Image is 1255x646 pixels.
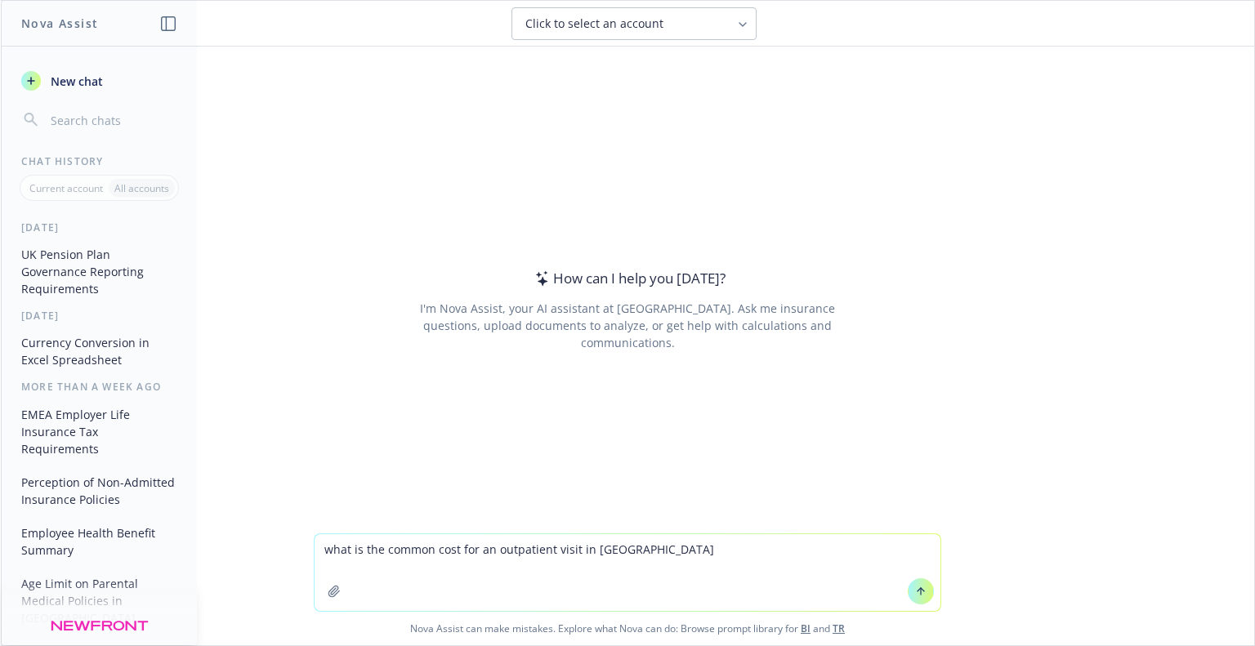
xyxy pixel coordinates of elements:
div: [DATE] [2,309,197,323]
h1: Nova Assist [21,15,98,32]
button: Currency Conversion in Excel Spreadsheet [15,329,184,373]
span: Nova Assist can make mistakes. Explore what Nova can do: Browse prompt library for and [7,612,1248,645]
p: Current account [29,181,103,195]
button: UK Pension Plan Governance Reporting Requirements [15,241,184,302]
span: Click to select an account [525,16,663,32]
textarea: what is the common cost for an outpatient visit in [GEOGRAPHIC_DATA] [315,534,940,611]
button: Perception of Non-Admitted Insurance Policies [15,469,184,513]
button: EMEA Employer Life Insurance Tax Requirements [15,401,184,462]
button: New chat [15,66,184,96]
p: All accounts [114,181,169,195]
a: TR [833,621,845,635]
div: More than a week ago [2,380,197,394]
button: Click to select an account [511,7,757,40]
div: [DATE] [2,221,197,234]
div: I'm Nova Assist, your AI assistant at [GEOGRAPHIC_DATA]. Ask me insurance questions, upload docum... [397,300,857,351]
button: Employee Health Benefit Summary [15,519,184,564]
span: New chat [47,73,103,90]
div: Chat History [2,154,197,168]
button: Age Limit on Parental Medical Policies in [GEOGRAPHIC_DATA] [15,570,184,631]
div: How can I help you [DATE]? [530,268,726,289]
input: Search chats [47,109,177,131]
a: BI [801,621,811,635]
